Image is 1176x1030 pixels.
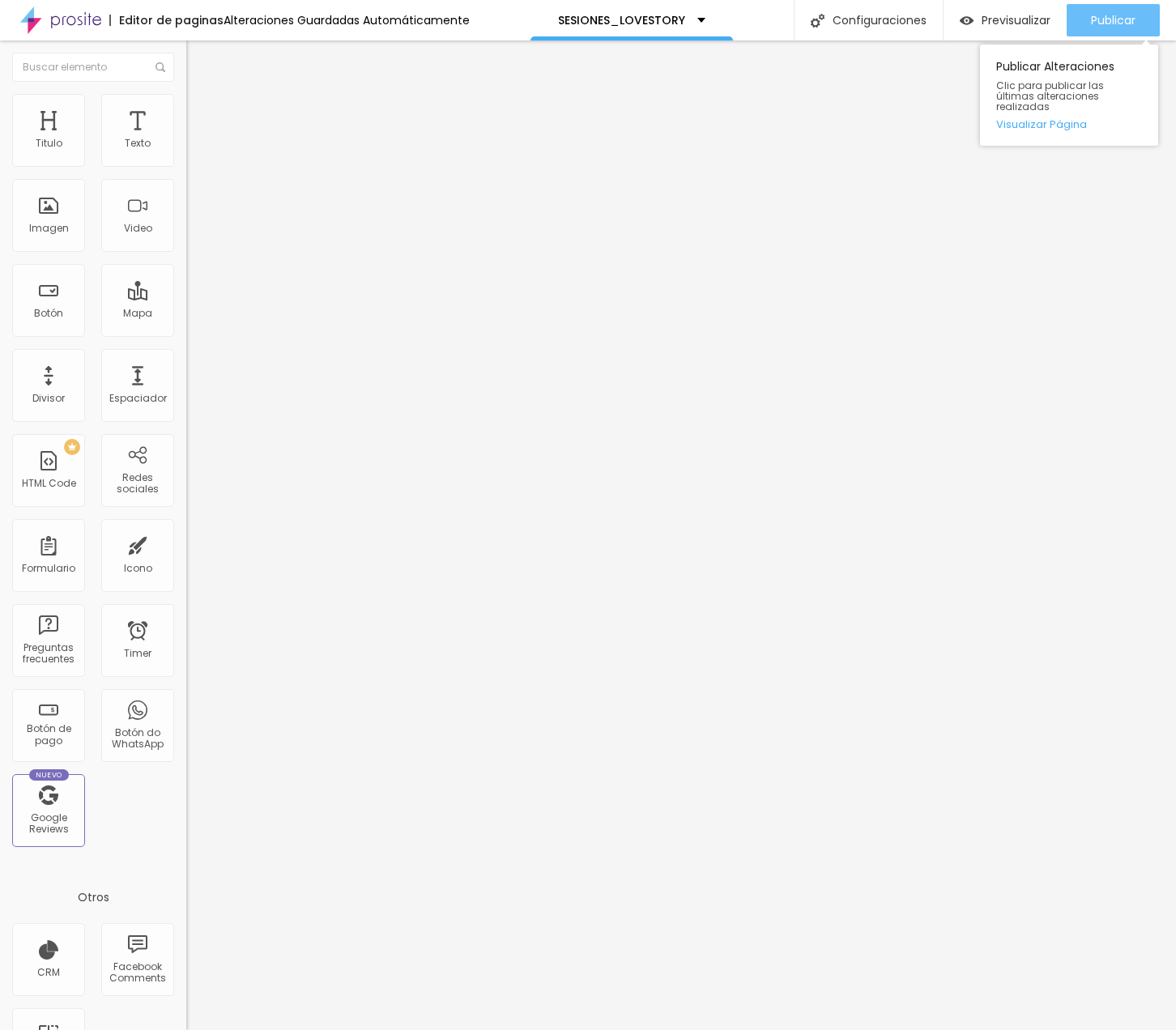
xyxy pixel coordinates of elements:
img: Icone [811,14,824,28]
div: Nuevo [29,769,69,781]
div: Timer [124,648,151,659]
div: Imagen [29,223,69,234]
div: Botón [34,308,63,319]
div: Divisor [32,393,65,404]
div: Mapa [123,308,152,319]
div: Editor de paginas [109,15,224,26]
span: Previsualizar [982,14,1050,27]
div: Formulario [22,563,75,574]
div: Texto [125,138,151,149]
span: Clic para publicar las últimas alteraciones realizadas [996,80,1142,113]
div: Publicar Alteraciones [980,45,1158,146]
a: Visualizar Página [996,119,1142,130]
img: view-1.svg [960,14,974,28]
div: Google Reviews [16,812,80,836]
div: Preguntas frecuentes [16,642,80,666]
button: Publicar [1067,4,1160,36]
div: Video [124,223,152,234]
div: Botón do WhatsApp [105,727,169,751]
div: HTML Code [22,478,76,489]
input: Buscar elemento [12,53,174,82]
div: Titulo [36,138,62,149]
div: Botón de pago [16,723,80,747]
div: Icono [124,563,152,574]
p: SESIONES_LOVESTORY [558,15,685,26]
button: Previsualizar [944,4,1067,36]
span: Publicar [1091,14,1136,27]
div: CRM [37,967,60,978]
div: Alteraciones Guardadas Automáticamente [224,15,470,26]
div: Espaciador [109,393,167,404]
img: Icone [156,62,165,72]
div: Facebook Comments [105,961,169,985]
div: Redes sociales [105,472,169,496]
